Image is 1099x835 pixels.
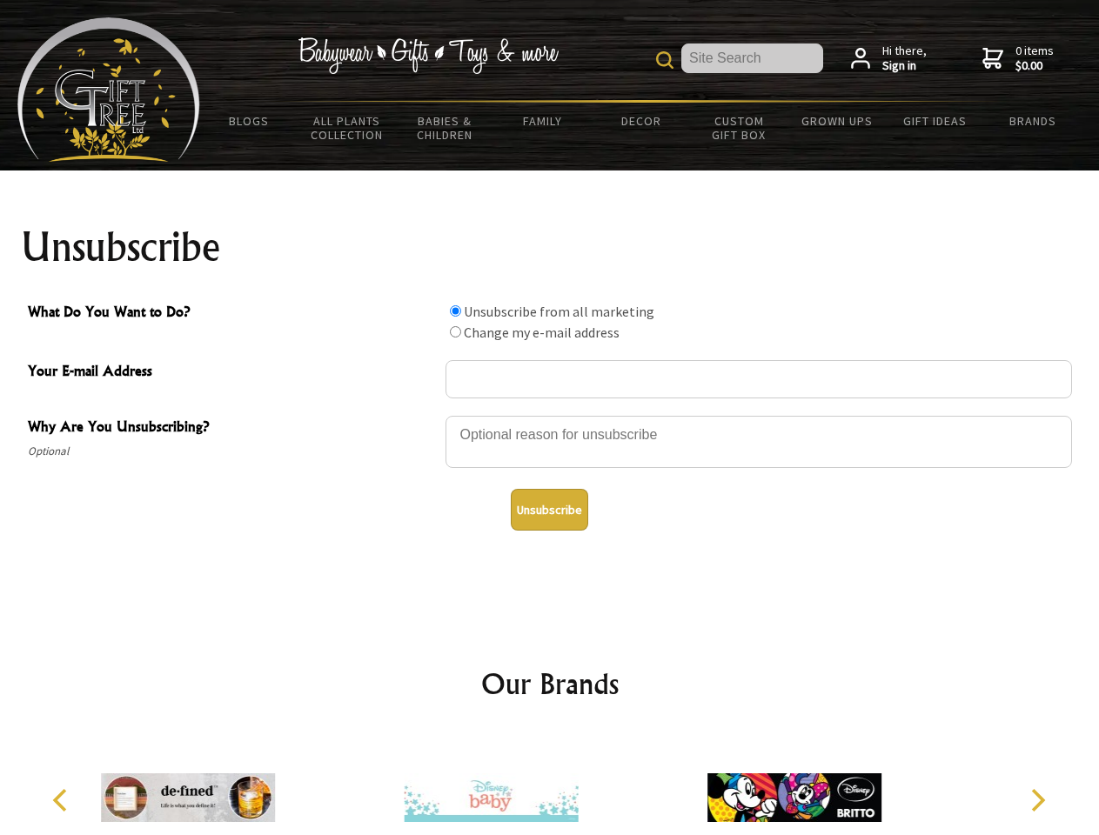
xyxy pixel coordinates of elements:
[886,103,984,139] a: Gift Ideas
[690,103,788,153] a: Custom Gift Box
[450,326,461,337] input: What Do You Want to Do?
[28,416,437,441] span: Why Are You Unsubscribing?
[28,360,437,385] span: Your E-mail Address
[44,781,82,819] button: Previous
[656,51,673,69] img: product search
[464,303,654,320] label: Unsubscribe from all marketing
[1015,58,1054,74] strong: $0.00
[35,663,1065,705] h2: Our Brands
[1015,43,1054,74] span: 0 items
[298,37,559,74] img: Babywear - Gifts - Toys & more
[17,17,200,162] img: Babyware - Gifts - Toys and more...
[28,441,437,462] span: Optional
[21,226,1079,268] h1: Unsubscribe
[511,489,588,531] button: Unsubscribe
[984,103,1082,139] a: Brands
[28,301,437,326] span: What Do You Want to Do?
[396,103,494,153] a: Babies & Children
[464,324,620,341] label: Change my e-mail address
[592,103,690,139] a: Decor
[982,43,1054,74] a: 0 items$0.00
[882,58,927,74] strong: Sign in
[200,103,298,139] a: BLOGS
[882,43,927,74] span: Hi there,
[298,103,397,153] a: All Plants Collection
[446,416,1072,468] textarea: Why Are You Unsubscribing?
[450,305,461,317] input: What Do You Want to Do?
[851,43,927,74] a: Hi there,Sign in
[1018,781,1056,819] button: Next
[446,360,1072,398] input: Your E-mail Address
[787,103,886,139] a: Grown Ups
[494,103,593,139] a: Family
[681,43,823,73] input: Site Search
